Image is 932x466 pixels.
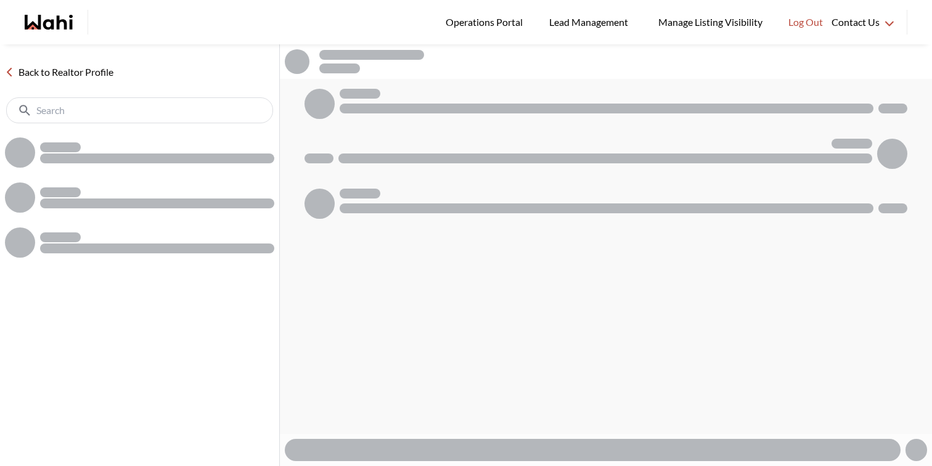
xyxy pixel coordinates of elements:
a: Wahi homepage [25,15,73,30]
span: Lead Management [549,14,632,30]
input: Search [36,104,245,116]
span: Log Out [788,14,823,30]
span: Manage Listing Visibility [655,14,766,30]
span: Operations Portal [446,14,527,30]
